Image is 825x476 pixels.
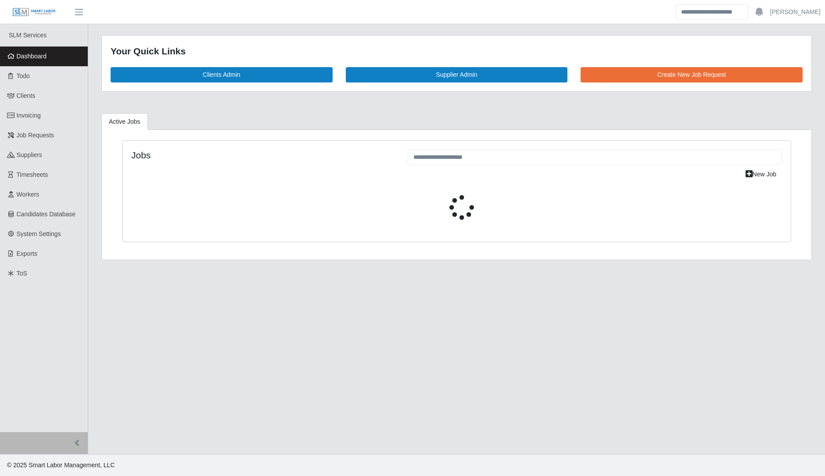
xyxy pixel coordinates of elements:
span: Clients [17,92,36,99]
span: Candidates Database [17,211,76,218]
span: Workers [17,191,39,198]
span: Invoicing [17,112,41,119]
span: System Settings [17,230,61,237]
a: New Job [740,167,782,182]
span: Suppliers [17,151,42,158]
a: Create New Job Request [581,67,803,82]
span: ToS [17,270,27,277]
h4: Jobs [131,150,395,161]
div: Your Quick Links [111,44,803,58]
span: SLM Services [9,32,47,39]
img: SLM Logo [12,7,56,17]
span: Timesheets [17,171,48,178]
a: Active Jobs [101,113,148,130]
span: Exports [17,250,37,257]
span: Job Requests [17,132,54,139]
span: Dashboard [17,53,47,60]
a: Supplier Admin [346,67,568,82]
a: Clients Admin [111,67,333,82]
input: Search [675,4,748,20]
a: [PERSON_NAME] [770,7,821,17]
span: © 2025 Smart Labor Management, LLC [7,462,115,469]
span: Todo [17,72,30,79]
